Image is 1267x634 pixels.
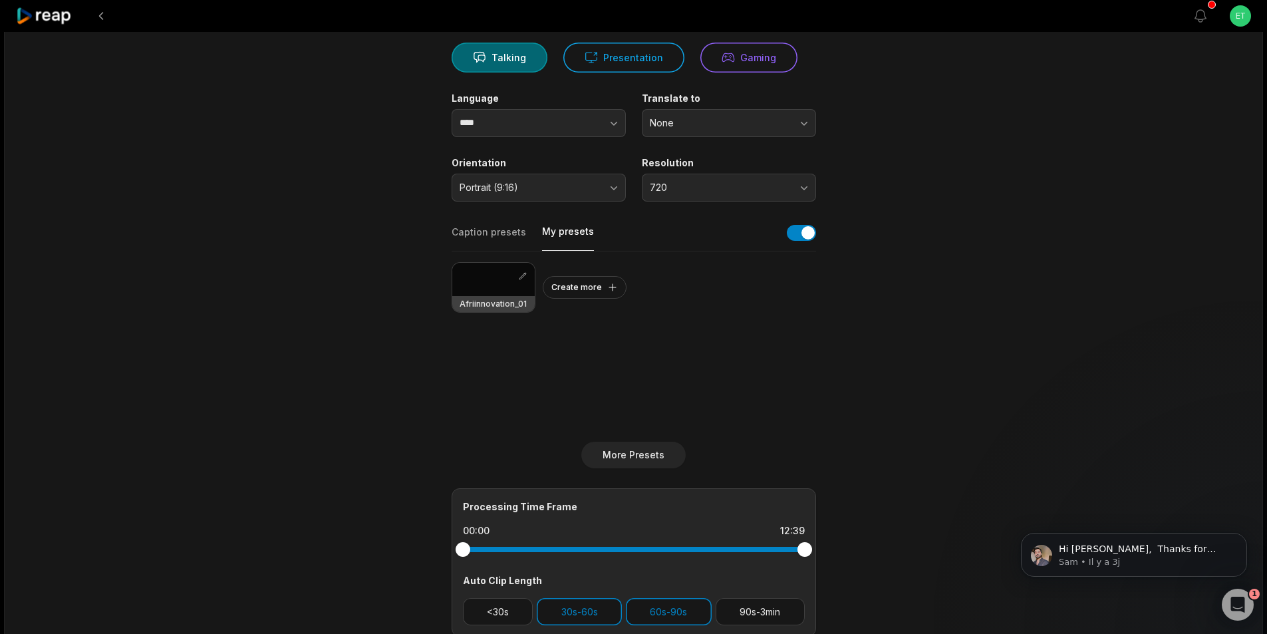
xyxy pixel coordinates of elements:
[650,182,789,194] span: 720
[543,276,627,299] button: Create more
[642,174,816,202] button: 720
[1001,505,1267,598] iframe: Intercom notifications message
[563,43,684,73] button: Presentation
[452,157,626,169] label: Orientation
[1222,589,1254,621] iframe: Intercom live chat
[452,92,626,104] label: Language
[642,92,816,104] label: Translate to
[463,524,490,538] div: 00:00
[780,524,805,538] div: 12:39
[1249,589,1260,599] span: 1
[463,598,533,625] button: <30s
[650,117,789,129] span: None
[463,573,805,587] div: Auto Clip Length
[460,182,599,194] span: Portrait (9:16)
[460,299,527,309] h3: Afriinnovation_01
[581,442,686,468] button: More Presets
[452,174,626,202] button: Portrait (9:16)
[463,500,805,514] div: Processing Time Frame
[642,109,816,137] button: None
[626,598,712,625] button: 60s-90s
[716,598,805,625] button: 90s-3min
[452,226,526,251] button: Caption presets
[542,225,594,251] button: My presets
[537,598,622,625] button: 30s-60s
[642,157,816,169] label: Resolution
[452,43,547,73] button: Talking
[700,43,797,73] button: Gaming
